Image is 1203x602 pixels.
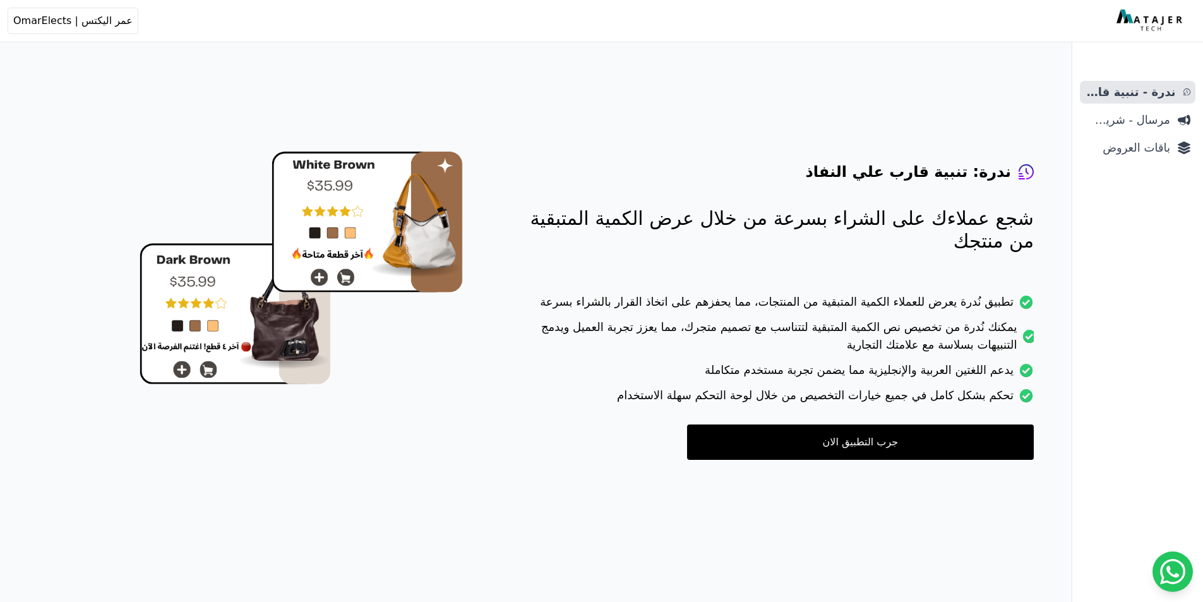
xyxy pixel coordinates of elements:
button: عمر اليكتس | OmarElects [8,8,138,34]
a: جرب التطبيق الان [687,424,1034,460]
img: hero [140,152,463,385]
h4: ندرة: تنبية قارب علي النفاذ [805,162,1011,182]
li: تحكم بشكل كامل في جميع خيارات التخصيص من خلال لوحة التحكم سهلة الاستخدام [513,387,1034,412]
span: باقات العروض [1085,139,1170,157]
p: شجع عملاءك على الشراء بسرعة من خلال عرض الكمية المتبقية من منتجك [513,207,1034,253]
li: يمكنك نُدرة من تخصيص نص الكمية المتبقية لتتناسب مع تصميم متجرك، مما يعزز تجربة العميل ويدمج التنب... [513,318,1034,361]
li: يدعم اللغتين العربية والإنجليزية مما يضمن تجربة مستخدم متكاملة [513,361,1034,387]
li: تطبيق نُدرة يعرض للعملاء الكمية المتبقية من المنتجات، مما يحفزهم على اتخاذ القرار بالشراء بسرعة [513,293,1034,318]
img: MatajerTech Logo [1116,9,1185,32]
span: ندرة - تنبية قارب علي النفاذ [1085,83,1176,101]
span: عمر اليكتس | OmarElects [13,13,133,28]
span: مرسال - شريط دعاية [1085,111,1170,129]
